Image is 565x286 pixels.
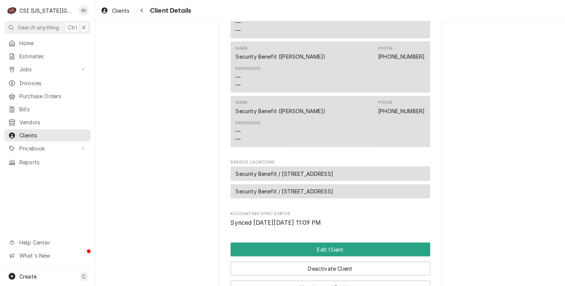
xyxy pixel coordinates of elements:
span: Jobs [19,65,76,73]
div: Button Group Row [231,243,430,257]
a: [PHONE_NUMBER] [378,108,425,114]
div: Reminders [236,66,260,88]
a: Bills [4,103,91,115]
div: Name [236,46,248,52]
button: Edit Client [231,243,430,257]
div: — [236,81,241,89]
span: Security Benefit / [STREET_ADDRESS] [236,187,334,195]
div: Reminders [236,120,260,126]
a: Go to Help Center [4,236,91,249]
span: Home [19,39,87,47]
span: Synced [DATE][DATE] 11:09 PM [231,219,321,226]
div: Phone [378,100,425,115]
span: Clients [112,7,129,15]
a: Go to Jobs [4,63,91,75]
div: Contact [231,96,430,147]
div: Security Benefit ([PERSON_NAME]) [236,53,326,60]
span: Security Benefit / [STREET_ADDRESS] [236,170,334,178]
span: Accounting Sync Status [231,218,430,227]
a: Go to What's New [4,249,91,262]
a: Reports [4,156,91,168]
div: Name [236,100,248,106]
span: C [82,273,86,280]
span: Purchase Orders [19,92,87,100]
div: Phone [378,100,393,106]
span: K [82,24,86,31]
span: Vendors [19,118,87,126]
span: Clients [19,131,87,139]
div: Service Location [231,184,430,199]
a: Estimates [4,50,91,62]
div: Phone [378,46,393,52]
div: Name [236,100,326,115]
div: Security Benefit ([PERSON_NAME]) [236,107,326,115]
div: Service Location [231,167,430,181]
a: Clients [98,4,132,17]
a: Clients [4,129,91,142]
div: C [7,5,17,16]
span: Accounting Sync Status [231,211,430,217]
div: — [236,19,241,27]
a: [PHONE_NUMBER] [378,53,425,60]
div: — [236,73,241,81]
div: BS [78,5,89,16]
div: Phone [378,46,425,60]
span: Pricebook [19,144,76,152]
div: Reminders [236,66,260,72]
div: Contact [231,41,430,93]
button: Search anythingCtrlK [4,21,91,34]
div: — [236,135,241,143]
span: Estimates [19,52,87,60]
span: Invoices [19,79,87,87]
button: Deactivate Client [231,262,430,276]
span: Service Locations [231,159,430,165]
a: Invoices [4,77,91,89]
a: Vendors [4,116,91,128]
div: — [236,127,241,135]
span: What's New [19,252,86,259]
div: — [236,27,241,34]
div: Name [236,46,326,60]
span: Ctrl [68,24,77,31]
div: Brent Seaba's Avatar [78,5,89,16]
div: Service Locations [231,159,430,202]
span: Bills [19,105,87,113]
div: CSI [US_STATE][GEOGRAPHIC_DATA] [19,7,74,15]
div: Reminders [236,120,260,143]
span: Search anything [18,24,59,31]
div: CSI Kansas City's Avatar [7,5,17,16]
span: Help Center [19,239,86,246]
div: Service Locations List [231,167,430,202]
span: Create [19,273,37,280]
div: Button Group Row [231,257,430,276]
div: Accounting Sync Status [231,211,430,227]
div: Reminders [236,12,260,34]
a: Purchase Orders [4,90,91,102]
a: Home [4,37,91,49]
span: Reports [19,158,87,166]
a: Go to Pricebook [4,142,91,155]
button: Navigate back [136,4,148,16]
span: Client Details [148,6,191,16]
